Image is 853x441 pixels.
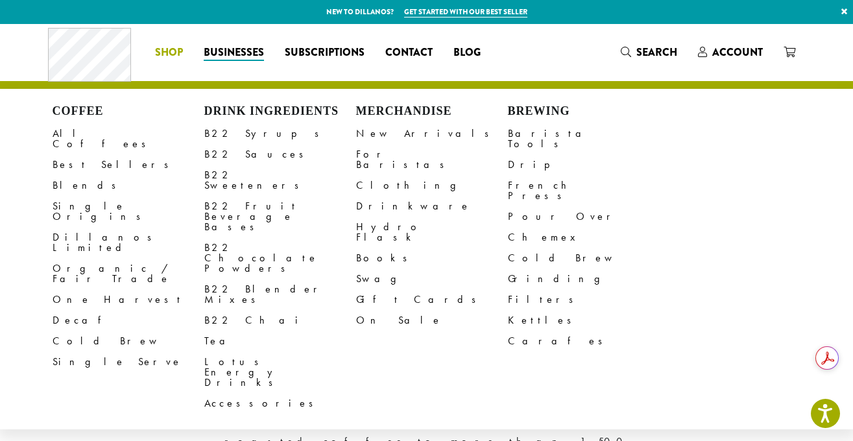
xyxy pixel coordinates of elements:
[356,104,508,119] h4: Merchandise
[204,45,264,61] span: Businesses
[385,45,433,61] span: Contact
[356,248,508,268] a: Books
[356,144,508,175] a: For Baristas
[508,123,660,154] a: Barista Tools
[53,123,204,154] a: All Coffees
[508,104,660,119] h4: Brewing
[53,227,204,258] a: Dillanos Limited
[508,248,660,268] a: Cold Brew
[508,268,660,289] a: Grinding
[53,258,204,289] a: Organic / Fair Trade
[356,289,508,310] a: Gift Cards
[508,175,660,206] a: French Press
[204,165,356,196] a: B22 Sweeteners
[204,331,356,352] a: Tea
[53,175,204,196] a: Blends
[204,104,356,119] h4: Drink Ingredients
[356,268,508,289] a: Swag
[204,196,356,237] a: B22 Fruit Beverage Bases
[53,154,204,175] a: Best Sellers
[204,237,356,279] a: B22 Chocolate Powders
[204,123,356,144] a: B22 Syrups
[53,196,204,227] a: Single Origins
[204,393,356,414] a: Accessories
[508,206,660,227] a: Pour Over
[404,6,527,18] a: Get started with our best seller
[356,217,508,248] a: Hydro Flask
[508,227,660,248] a: Chemex
[508,310,660,331] a: Kettles
[204,279,356,310] a: B22 Blender Mixes
[285,45,365,61] span: Subscriptions
[508,331,660,352] a: Carafes
[453,45,481,61] span: Blog
[53,310,204,331] a: Decaf
[53,352,204,372] a: Single Serve
[204,144,356,165] a: B22 Sauces
[204,310,356,331] a: B22 Chai
[356,310,508,331] a: On Sale
[53,289,204,310] a: One Harvest
[155,45,183,61] span: Shop
[204,352,356,393] a: Lotus Energy Drinks
[712,45,763,60] span: Account
[356,175,508,196] a: Clothing
[356,123,508,144] a: New Arrivals
[356,196,508,217] a: Drinkware
[610,42,688,63] a: Search
[53,104,204,119] h4: Coffee
[508,289,660,310] a: Filters
[145,42,193,63] a: Shop
[53,331,204,352] a: Cold Brew
[508,154,660,175] a: Drip
[636,45,677,60] span: Search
